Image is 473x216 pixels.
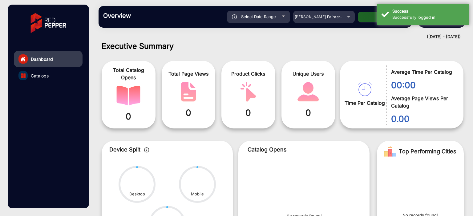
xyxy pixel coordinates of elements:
[226,70,271,77] span: Product Clicks
[26,8,71,38] img: vmg-logo
[176,82,200,102] img: catalog
[191,191,204,197] div: Mobile
[31,73,49,79] span: Catalogs
[295,14,356,19] span: [PERSON_NAME] Fairacre Farms
[391,79,454,92] span: 00:00
[103,12,189,19] h3: Overview
[399,145,456,158] span: Top Performing Cities
[232,14,237,19] img: icon
[14,67,83,84] a: Catalogs
[358,82,372,96] img: catalog
[20,56,26,62] img: home
[391,68,454,76] span: Average Time Per Catalog
[236,82,260,102] img: catalog
[358,12,407,22] button: Apply
[102,41,464,51] h1: Executive Summary
[392,14,465,21] div: Successfully logged in
[166,70,211,77] span: Total Page Views
[106,66,151,81] span: Total Catalog Opens
[21,73,26,78] img: catalog
[392,8,465,14] div: Success
[286,70,331,77] span: Unique Users
[31,56,53,62] span: Dashboard
[391,95,454,109] span: Average Page Views Per Catalog
[226,106,271,119] span: 0
[241,14,276,19] span: Select Date Range
[129,191,145,197] div: Desktop
[296,82,320,102] img: catalog
[116,86,140,105] img: catalog
[14,51,83,67] a: Dashboard
[391,112,454,125] span: 0.00
[286,106,331,119] span: 0
[106,110,151,123] span: 0
[166,106,211,119] span: 0
[248,145,360,154] p: Catalog Opens
[384,145,396,158] img: Rank image
[92,34,461,40] div: ([DATE] - [DATE])
[109,146,140,153] span: Device Split
[144,147,149,152] img: icon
